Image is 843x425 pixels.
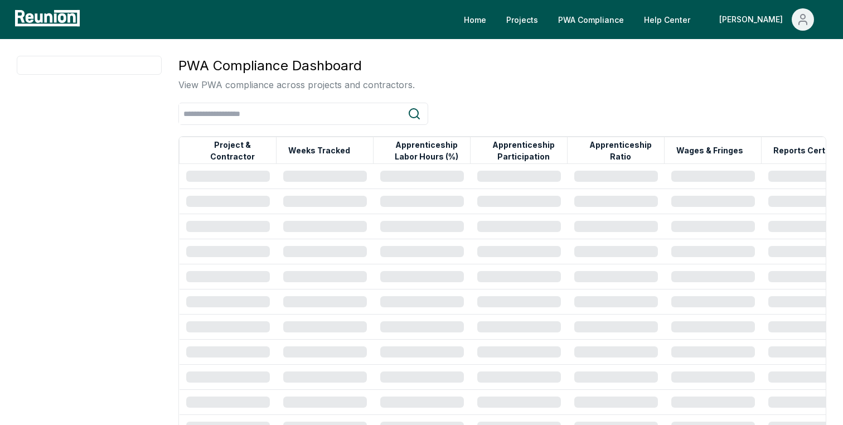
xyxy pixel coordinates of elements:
[549,8,633,31] a: PWA Compliance
[674,139,745,162] button: Wages & Fringes
[577,139,664,162] button: Apprenticeship Ratio
[719,8,787,31] div: [PERSON_NAME]
[178,56,415,76] h3: PWA Compliance Dashboard
[455,8,495,31] a: Home
[383,139,470,162] button: Apprenticeship Labor Hours (%)
[286,139,352,162] button: Weeks Tracked
[480,139,567,162] button: Apprenticeship Participation
[455,8,832,31] nav: Main
[635,8,699,31] a: Help Center
[710,8,823,31] button: [PERSON_NAME]
[189,139,276,162] button: Project & Contractor
[178,78,415,91] p: View PWA compliance across projects and contractors.
[497,8,547,31] a: Projects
